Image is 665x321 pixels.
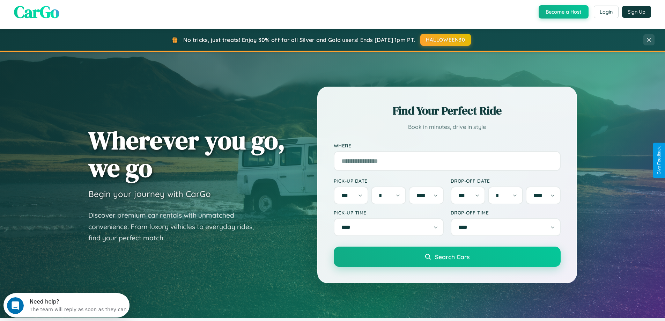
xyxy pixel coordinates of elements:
[26,6,123,12] div: Need help?
[88,189,211,199] h3: Begin your journey with CarGo
[88,210,263,244] p: Discover premium car rentals with unmatched convenience. From luxury vehicles to everyday rides, ...
[334,178,444,184] label: Pick-up Date
[3,3,130,22] div: Open Intercom Messenger
[451,178,561,184] label: Drop-off Date
[334,247,561,267] button: Search Cars
[594,6,619,18] button: Login
[334,103,561,118] h2: Find Your Perfect Ride
[7,297,24,314] iframe: Intercom live chat
[334,210,444,216] label: Pick-up Time
[14,0,59,23] span: CarGo
[3,293,130,318] iframe: Intercom live chat discovery launcher
[334,143,561,148] label: Where
[88,126,285,182] h1: Wherever you go, we go
[657,146,662,175] div: Give Feedback
[420,34,471,46] button: HALLOWEEN30
[539,5,589,19] button: Become a Host
[183,36,415,43] span: No tricks, just treats! Enjoy 30% off for all Silver and Gold users! Ends [DATE] 1pm PT.
[334,122,561,132] p: Book in minutes, drive in style
[26,12,123,19] div: The team will reply as soon as they can
[435,253,470,261] span: Search Cars
[622,6,651,18] button: Sign Up
[451,210,561,216] label: Drop-off Time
